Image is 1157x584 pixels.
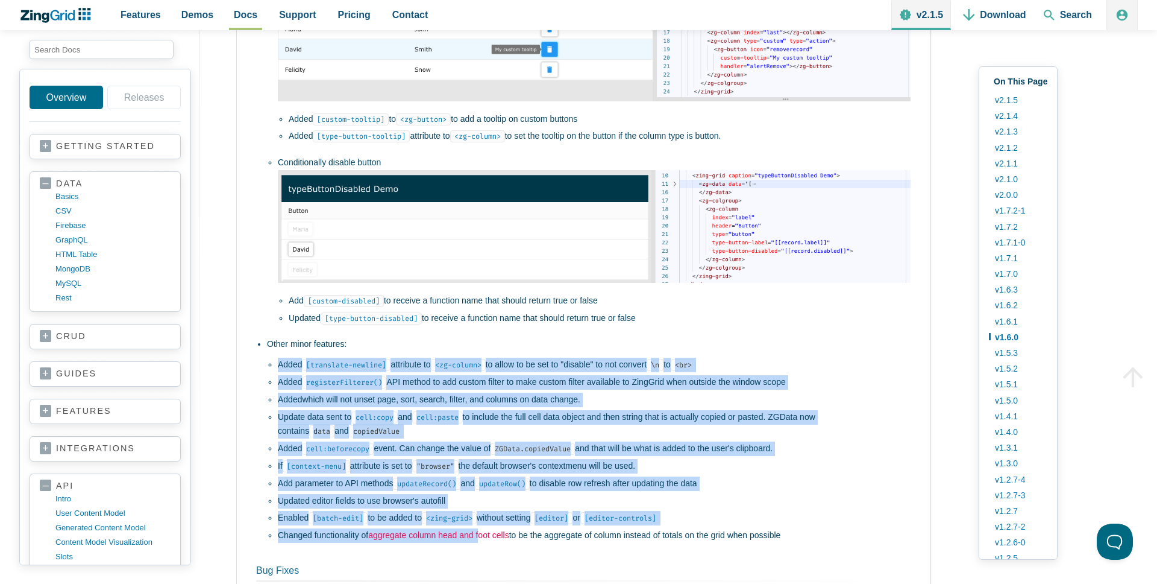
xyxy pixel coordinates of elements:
[989,535,1047,550] a: v1.2.6-0
[989,393,1047,408] a: v1.5.0
[989,314,1047,329] a: v1.6.1
[989,361,1047,376] a: v1.5.2
[580,513,660,522] a: [editor-controls]
[302,443,374,453] a: cell:beforecopy
[989,408,1047,424] a: v1.4.1
[422,513,477,522] a: <zing-grid>
[396,114,451,124] a: <zg-button>
[30,86,103,109] a: Overview
[989,156,1047,171] a: v2.1.1
[40,405,171,417] a: features
[278,156,911,325] li: Conditionally disable button
[989,440,1047,455] a: v1.3.1
[450,131,505,141] a: <zg-column>
[431,360,486,369] a: <zg-column>
[304,295,384,307] code: [custom-disabled]
[989,329,1047,345] a: v1.6.0
[278,170,911,283] img: typeButtonDisabled
[368,530,509,540] a: aggregate column head and foot cells
[278,459,911,474] li: If attribute is set to the default browser's contextmenu will be used.
[302,376,386,389] code: registerFilterer()
[55,550,171,564] a: slots
[1097,524,1133,560] iframe: Toggle Customer Support
[278,494,911,509] li: Updated editor fields to use browser's autofill
[283,461,350,471] a: [context-menu]
[55,233,171,247] a: GraphQL
[55,276,171,291] a: MySQL
[989,455,1047,471] a: v1.3.0
[321,313,422,325] code: [type-button-disabled]
[283,460,350,472] code: [context-menu]
[234,7,257,23] span: Docs
[989,171,1047,187] a: v2.1.0
[55,189,171,204] a: basics
[19,8,97,23] a: ZingChart Logo. Click to return to the homepage
[989,140,1047,156] a: v2.1.2
[393,478,460,488] a: updateRecord()
[289,129,911,144] li: Added attribute to to set the tooltip on the button if the column type is button.
[321,313,422,323] a: [type-button-disabled]
[278,528,911,543] li: Changed functionality of to be the aggregate of column instead of totals on the grid when possible
[989,487,1047,503] a: v1.2.7-3
[422,512,477,524] code: <zing-grid>
[55,262,171,276] a: MongoDB
[313,131,410,141] a: [type-button-tooltip]
[491,443,575,455] code: ZGData.copiedValue
[309,512,368,524] code: [batch-edit]
[278,358,911,372] li: Added attribute to to allow to be set to "disable" to not convert to
[989,376,1047,392] a: v1.5.1
[989,235,1047,250] a: v1.7.1-0
[278,511,911,525] li: Enabled to be added to without setting or
[412,412,463,422] a: cell:paste
[338,7,371,23] span: Pricing
[55,492,171,506] a: intro
[580,512,660,524] code: [editor-controls]
[40,443,171,455] a: integrations
[313,113,389,125] code: [custom-tooltip]
[302,360,390,369] a: [translate-newline]
[989,187,1047,203] a: v2.0.0
[989,219,1047,235] a: v1.7.2
[647,359,663,371] code: \n
[278,375,911,390] li: Added API method to add custom filter to make custom filter available to ZingGrid when outside th...
[313,130,410,142] code: [type-button-tooltip]
[55,204,171,218] a: CSV
[278,477,911,491] li: Add parameter to API methods and to disable row refresh after updating the data
[475,478,530,490] code: updateRow()
[309,513,368,522] a: [batch-edit]
[121,7,161,23] span: Features
[304,296,384,305] a: [custom-disabled]
[181,7,213,23] span: Demos
[351,411,398,424] code: cell:copy
[279,7,316,23] span: Support
[989,203,1047,218] a: v1.7.2-1
[302,443,374,455] code: cell:beforecopy
[289,311,911,326] li: Updated to receive a function name that should return true or false
[349,425,404,437] code: copiedValue
[475,478,530,488] a: updateRow()
[989,92,1047,108] a: v2.1.5
[302,359,390,371] code: [translate-newline]
[671,359,696,371] code: <br>
[55,521,171,535] a: generated content model
[55,291,171,305] a: rest
[989,345,1047,361] a: v1.5.3
[55,218,171,233] a: firebase
[289,112,911,127] li: Added to to add a tooltip on custom buttons
[989,108,1047,124] a: v2.1.4
[40,368,171,380] a: guides
[450,130,505,142] code: <zg-column>
[289,294,911,308] li: Add to receive a function name that should return true or false
[412,411,463,424] code: cell:paste
[267,337,911,543] li: Other minor features:
[55,247,171,262] a: HTML table
[55,506,171,521] a: user content model
[989,124,1047,139] a: v2.1.3
[278,410,911,439] li: Update data sent to and to include the full cell data object and then string that is actually cop...
[40,480,171,492] a: api
[989,503,1047,519] a: v1.2.7
[431,359,486,371] code: <zg-column>
[351,412,398,422] a: cell:copy
[392,7,428,23] span: Contact
[278,393,911,407] li: Added which will not unset page, sort, search, filter, and columns on data change.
